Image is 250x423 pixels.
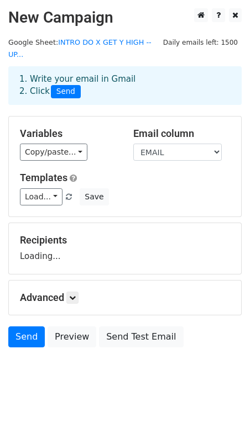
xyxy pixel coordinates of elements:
a: Templates [20,172,67,183]
a: Copy/paste... [20,144,87,161]
h5: Recipients [20,234,230,246]
h5: Variables [20,128,117,140]
div: Loading... [20,234,230,263]
button: Save [80,188,108,205]
h5: Email column [133,128,230,140]
div: 1. Write your email in Gmail 2. Click [11,73,239,98]
a: INTRO DO X GET Y HIGH -- UP... [8,38,152,59]
h5: Advanced [20,292,230,304]
a: Daily emails left: 1500 [159,38,242,46]
a: Load... [20,188,62,205]
small: Google Sheet: [8,38,152,59]
a: Preview [48,326,96,347]
a: Send Test Email [99,326,183,347]
span: Send [51,85,81,98]
a: Send [8,326,45,347]
h2: New Campaign [8,8,242,27]
span: Daily emails left: 1500 [159,36,242,49]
